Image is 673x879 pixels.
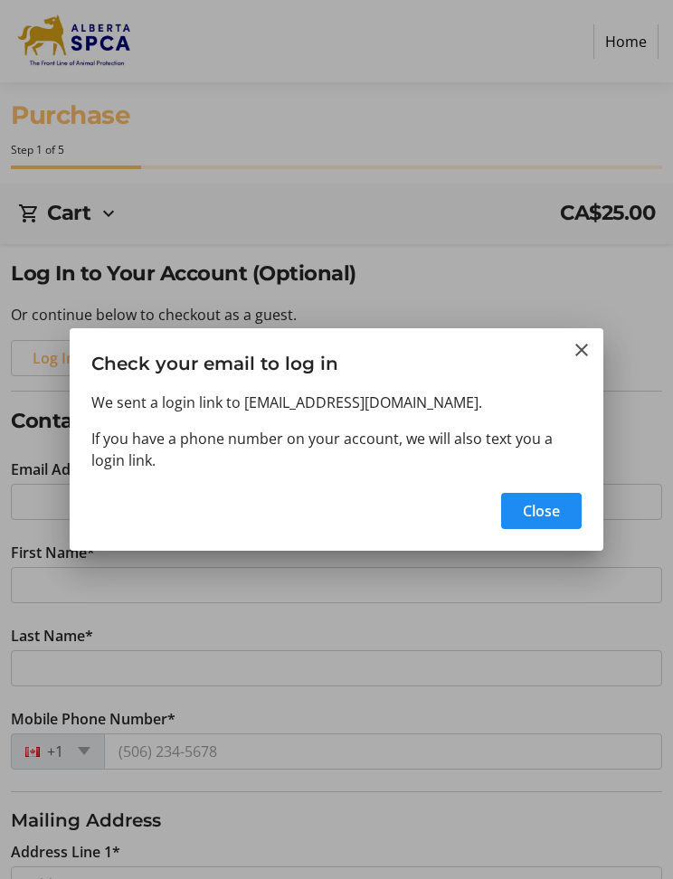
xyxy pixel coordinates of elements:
[91,392,581,413] p: We sent a login link to [EMAIL_ADDRESS][DOMAIN_NAME].
[523,500,560,522] span: Close
[91,428,581,471] p: If you have a phone number on your account, we will also text you a login link.
[571,339,592,361] button: Close
[501,493,582,529] button: Close
[70,328,602,391] h3: Check your email to log in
